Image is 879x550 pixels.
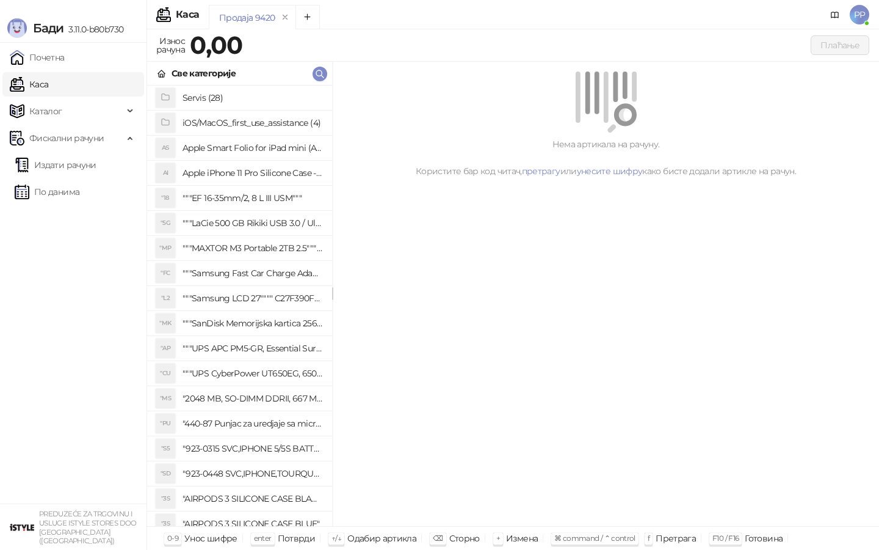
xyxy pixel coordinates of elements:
div: AS [156,138,175,158]
h4: """LaCie 500 GB Rikiki USB 3.0 / Ultra Compact & Resistant aluminum / USB 3.0 / 2.5""""""" [183,213,322,233]
div: "AP [156,339,175,358]
h4: Apple iPhone 11 Pro Silicone Case - Black [183,163,322,183]
div: "CU [156,364,175,383]
h4: """Samsung Fast Car Charge Adapter, brzi auto punja_, boja crna""" [183,263,322,283]
h4: "AIRPODS 3 SILICONE CASE BLUE" [183,514,322,533]
h4: """UPS APC PM5-GR, Essential Surge Arrest,5 utic_nica""" [183,339,322,358]
h4: "923-0315 SVC,IPHONE 5/5S BATTERY REMOVAL TRAY Držač za iPhone sa kojim se otvara display [183,439,322,458]
button: Add tab [295,5,320,29]
div: Продаја 9420 [219,11,275,24]
h4: "923-0448 SVC,IPHONE,TOURQUE DRIVER KIT .65KGF- CM Šrafciger " [183,464,322,483]
div: Потврди [278,530,316,546]
a: По данима [15,180,79,204]
span: + [496,533,500,543]
a: Издати рачуни [15,153,96,177]
div: AI [156,163,175,183]
div: Измена [506,530,538,546]
span: 0-9 [167,533,178,543]
div: "18 [156,188,175,208]
div: Сторно [449,530,480,546]
span: ⌘ command / ⌃ control [554,533,635,543]
div: Износ рачуна [154,33,187,57]
div: Све категорије [172,67,236,80]
a: Почетна [10,45,65,70]
div: Претрага [656,530,696,546]
h4: Servis (28) [183,88,322,108]
span: ↑/↓ [331,533,341,543]
div: "3S [156,514,175,533]
h4: "2048 MB, SO-DIMM DDRII, 667 MHz, Napajanje 1,8 0,1 V, Latencija CL5" [183,389,322,408]
span: 3.11.0-b80b730 [63,24,123,35]
span: PP [850,5,869,24]
span: Фискални рачуни [29,126,104,150]
img: 64x64-companyLogo-77b92cf4-9946-4f36-9751-bf7bb5fd2c7d.png [10,515,34,540]
h4: """Samsung LCD 27"""" C27F390FHUXEN""" [183,288,322,308]
h4: Apple Smart Folio for iPad mini (A17 Pro) - Sage [183,138,322,158]
div: Нема артикала на рачуну. Користите бар код читач, или како бисте додали артикле на рачун. [347,137,864,178]
span: Бади [33,21,63,35]
span: F10 / F16 [712,533,739,543]
a: Документација [825,5,845,24]
div: "MP [156,238,175,258]
div: "SD [156,464,175,483]
div: Одабир артикла [347,530,416,546]
div: Унос шифре [184,530,237,546]
div: Каса [176,10,199,20]
button: remove [277,12,293,23]
h4: """UPS CyberPower UT650EG, 650VA/360W , line-int., s_uko, desktop""" [183,364,322,383]
div: "MS [156,389,175,408]
h4: iOS/MacOS_first_use_assistance (4) [183,113,322,133]
div: "L2 [156,288,175,308]
div: "PU [156,414,175,433]
div: "FC [156,263,175,283]
span: enter [254,533,272,543]
h4: "440-87 Punjac za uredjaje sa micro USB portom 4/1, Stand." [183,414,322,433]
div: "5G [156,213,175,233]
div: "3S [156,489,175,508]
a: претрагу [522,166,560,177]
h4: """SanDisk Memorijska kartica 256GB microSDXC sa SD adapterom SDSQXA1-256G-GN6MA - Extreme PLUS, ... [183,313,322,333]
div: Готовина [745,530,783,546]
h4: """MAXTOR M3 Portable 2TB 2.5"""" crni eksterni hard disk HX-M201TCB/GM""" [183,238,322,258]
button: Плаћање [811,35,869,55]
div: "S5 [156,439,175,458]
div: "MK [156,313,175,333]
span: f [648,533,649,543]
span: Каталог [29,99,62,123]
img: Logo [7,18,27,38]
a: унесите шифру [577,166,643,177]
a: Каса [10,72,48,97]
div: grid [147,86,332,526]
small: PREDUZEĆE ZA TRGOVINU I USLUGE ISTYLE STORES DOO [GEOGRAPHIC_DATA] ([GEOGRAPHIC_DATA]) [39,510,137,545]
h4: """EF 16-35mm/2, 8 L III USM""" [183,188,322,208]
strong: 0,00 [190,30,242,60]
span: ⌫ [433,533,443,543]
h4: "AIRPODS 3 SILICONE CASE BLACK" [183,489,322,508]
